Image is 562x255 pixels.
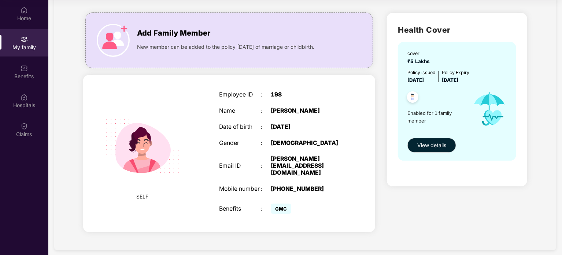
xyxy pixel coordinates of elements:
div: Policy issued [407,69,436,76]
img: svg+xml;base64,PHN2ZyBpZD0iSG9tZSIgeG1sbnM9Imh0dHA6Ly93d3cudzMub3JnLzIwMDAvc3ZnIiB3aWR0aD0iMjAiIG... [21,7,28,14]
span: [DATE] [407,77,424,83]
img: svg+xml;base64,PHN2ZyB3aWR0aD0iMjAiIGhlaWdodD0iMjAiIHZpZXdCb3g9IjAgMCAyMCAyMCIgZmlsbD0ibm9uZSIgeG... [21,36,28,43]
img: svg+xml;base64,PHN2ZyBpZD0iQ2xhaW0iIHhtbG5zPSJodHRwOi8vd3d3LnczLm9yZy8yMDAwL3N2ZyIgd2lkdGg9IjIwIi... [21,123,28,130]
h2: Health Cover [398,24,516,36]
span: ₹5 Lakhs [407,58,433,64]
div: [PERSON_NAME][EMAIL_ADDRESS][DOMAIN_NAME] [271,156,343,176]
div: 198 [271,91,343,98]
div: Benefits [219,205,260,212]
span: GMC [271,204,291,214]
div: : [260,205,271,212]
div: : [260,91,271,98]
div: [PERSON_NAME] [271,108,343,114]
img: svg+xml;base64,PHN2ZyBpZD0iSG9zcGl0YWxzIiB4bWxucz0iaHR0cDovL3d3dy53My5vcmcvMjAwMC9zdmciIHdpZHRoPS... [21,94,28,101]
div: cover [407,50,433,57]
div: Date of birth [219,124,260,131]
div: : [260,140,271,147]
span: View details [417,141,446,149]
span: [DATE] [442,77,458,83]
span: Enabled for 1 family member [407,109,466,124]
div: Employee ID [219,91,260,98]
div: Name [219,108,260,114]
div: : [260,124,271,131]
button: View details [407,138,456,153]
img: svg+xml;base64,PHN2ZyB4bWxucz0iaHR0cDovL3d3dy53My5vcmcvMjAwMC9zdmciIHdpZHRoPSI0OC45NDMiIGhlaWdodD... [404,89,422,107]
div: Gender [219,140,260,147]
div: : [260,163,271,170]
div: : [260,186,271,193]
div: Policy Expiry [442,69,469,76]
span: New member can be added to the policy [DATE] of marriage or childbirth. [137,43,314,51]
span: Add Family Member [137,28,210,39]
img: svg+xml;base64,PHN2ZyBpZD0iQmVuZWZpdHMiIHhtbG5zPSJodHRwOi8vd3d3LnczLm9yZy8yMDAwL3N2ZyIgd2lkdGg9Ij... [21,65,28,72]
div: Mobile number [219,186,260,193]
div: Email ID [219,163,260,170]
div: [DEMOGRAPHIC_DATA] [271,140,343,147]
div: [PHONE_NUMBER] [271,186,343,193]
img: svg+xml;base64,PHN2ZyB4bWxucz0iaHR0cDovL3d3dy53My5vcmcvMjAwMC9zdmciIHdpZHRoPSIyMjQiIGhlaWdodD0iMT... [96,99,189,193]
div: : [260,108,271,114]
div: [DATE] [271,124,343,131]
span: SELF [137,193,149,201]
img: icon [97,24,130,57]
img: icon [466,84,513,134]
